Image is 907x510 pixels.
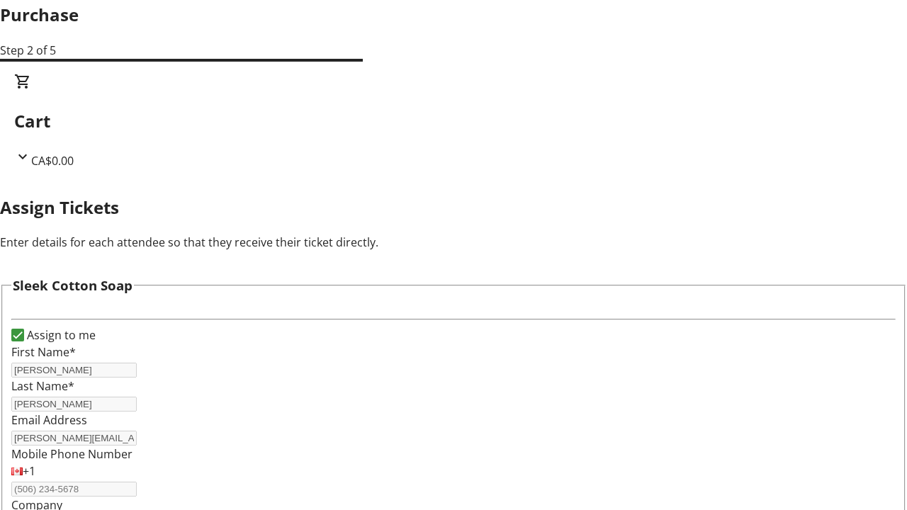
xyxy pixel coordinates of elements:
span: CA$0.00 [31,153,74,169]
label: Email Address [11,412,87,428]
h2: Cart [14,108,893,134]
input: (506) 234-5678 [11,482,137,497]
div: CartCA$0.00 [14,73,893,169]
h3: Sleek Cotton Soap [13,276,133,295]
label: First Name* [11,344,76,360]
label: Mobile Phone Number [11,446,133,462]
label: Assign to me [24,327,96,344]
label: Last Name* [11,378,74,394]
